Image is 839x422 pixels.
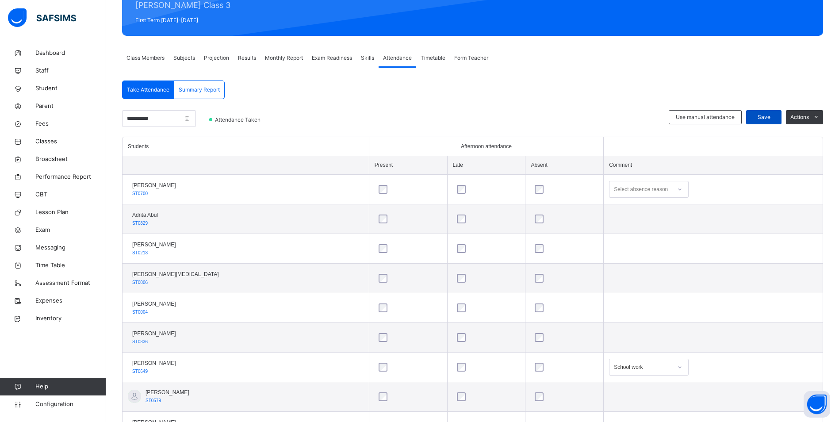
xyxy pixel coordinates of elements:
span: Classes [35,137,106,146]
span: Exam Readiness [312,54,352,62]
span: Dashboard [35,49,106,58]
span: ST0829 [132,221,148,226]
span: ST0700 [132,191,148,196]
span: Performance Report [35,173,106,181]
span: Configuration [35,400,106,409]
span: Monthly Report [265,54,303,62]
div: Select absence reason [614,181,668,198]
span: [PERSON_NAME] [132,359,176,367]
span: Results [238,54,256,62]
span: Afternoon attendance [461,142,512,150]
span: Time Table [35,261,106,270]
span: Help [35,382,106,391]
span: Lesson Plan [35,208,106,217]
span: Parent [35,102,106,111]
span: Attendance [383,54,412,62]
span: Exam [35,226,106,234]
span: Broadsheet [35,155,106,164]
span: Summary Report [179,86,220,94]
div: School work [614,363,672,371]
span: Inventory [35,314,106,323]
th: Late [447,156,525,175]
span: Save [753,113,775,121]
span: [PERSON_NAME][MEDICAL_DATA] [132,270,219,278]
th: Absent [525,156,604,175]
span: Form Teacher [454,54,488,62]
span: Student [35,84,106,93]
span: [PERSON_NAME] [146,388,189,396]
th: Comment [604,156,823,175]
span: Assessment Format [35,279,106,288]
span: CBT [35,190,106,199]
span: Subjects [173,54,195,62]
span: Take Attendance [127,86,169,94]
span: Adrita Abul [132,211,158,219]
img: safsims [8,8,76,27]
span: Use manual attendance [676,113,735,121]
span: Fees [35,119,106,128]
span: Projection [204,54,229,62]
span: Class Members [126,54,165,62]
button: Open asap [804,391,830,418]
span: Messaging [35,243,106,252]
span: Skills [361,54,374,62]
span: ST0213 [132,250,148,255]
span: Actions [790,113,809,121]
span: ST0004 [132,310,148,315]
span: Expenses [35,296,106,305]
span: [PERSON_NAME] [132,241,176,249]
span: [PERSON_NAME] [132,330,176,338]
th: Students [123,137,369,156]
span: Timetable [421,54,445,62]
span: [PERSON_NAME] [132,300,176,308]
span: ST0579 [146,398,161,403]
th: Present [369,156,447,175]
span: ST0649 [132,369,148,374]
span: ST0836 [132,339,148,344]
span: [PERSON_NAME] [132,181,176,189]
span: Attendance Taken [214,116,263,124]
span: ST0006 [132,280,148,285]
span: Staff [35,66,106,75]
